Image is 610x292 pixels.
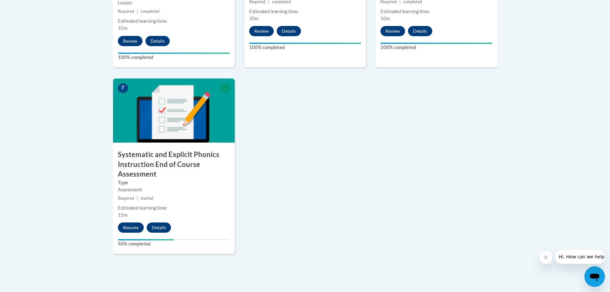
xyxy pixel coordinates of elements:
div: Your progress [249,43,361,44]
img: Course Image [113,79,235,143]
button: Review [118,36,142,46]
iframe: Close message [540,251,552,264]
h3: Systematic and Explicit Phonics Instruction End of Course Assessment [113,150,235,179]
span: 30m [249,16,259,21]
div: Your progress [118,53,230,54]
span: 7 [118,83,128,93]
span: Required [118,196,134,201]
label: 100% completed [118,54,230,61]
label: Type [118,179,230,186]
div: Your progress [380,43,492,44]
div: Estimated learning time: [380,8,492,15]
button: Details [145,36,170,46]
div: Estimated learning time: [118,204,230,212]
div: Estimated learning time: [118,18,230,25]
div: Your progress [118,239,174,240]
span: Required [118,9,134,14]
button: Details [408,26,432,36]
span: 35m [118,25,127,31]
span: | [137,9,138,14]
label: 100% completed [380,44,492,51]
iframe: Button to launch messaging window [584,266,605,287]
button: Resume [118,222,144,233]
span: started [141,196,153,201]
div: Assessment [118,186,230,193]
span: 10m [380,16,390,21]
button: Details [147,222,171,233]
label: 50% completed [118,240,230,247]
button: Review [249,26,274,36]
div: Estimated learning time: [249,8,361,15]
span: Hi. How can we help? [4,4,52,10]
span: 15m [118,212,127,218]
span: completed [141,9,159,14]
span: | [137,196,138,201]
iframe: Message from company [555,250,605,264]
button: Review [380,26,405,36]
button: Details [277,26,301,36]
label: 100% completed [249,44,361,51]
